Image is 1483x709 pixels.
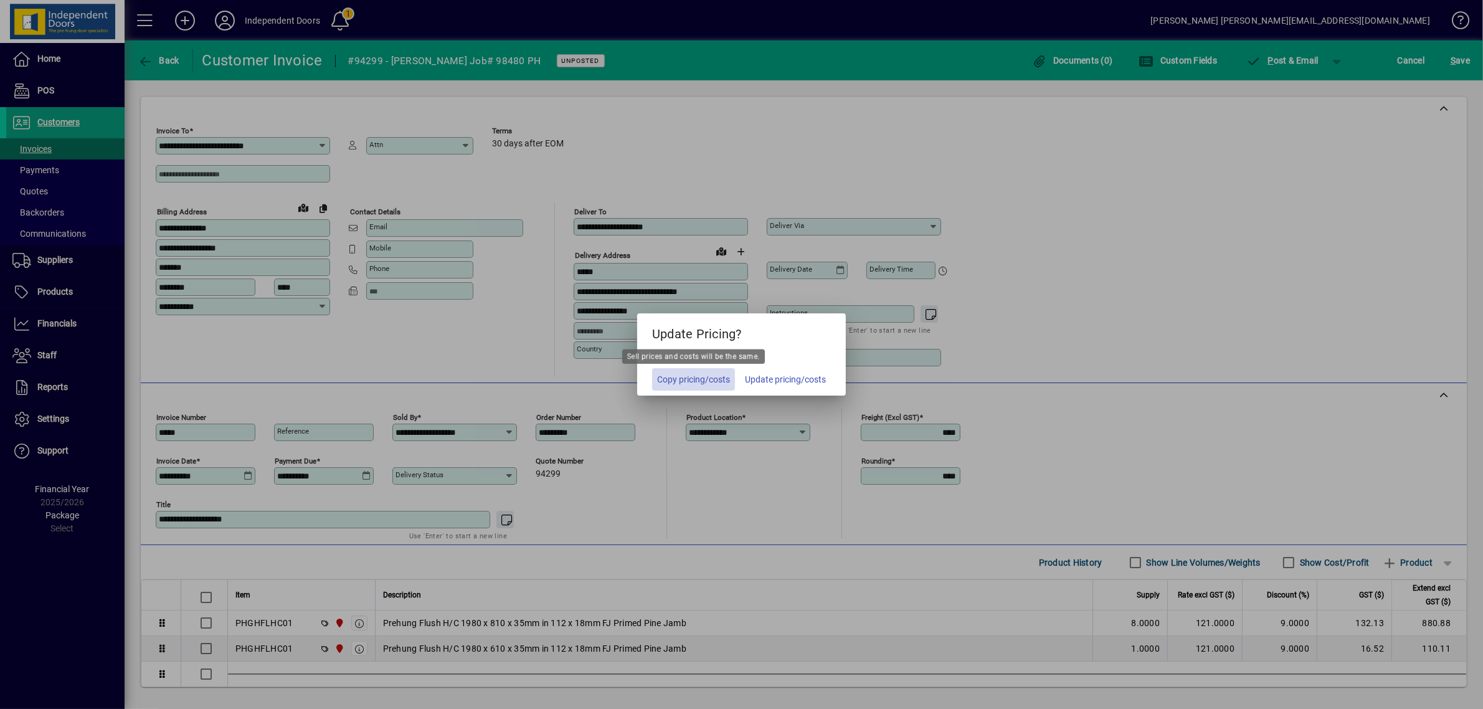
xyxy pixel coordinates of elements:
span: Update pricing/costs [745,373,826,386]
button: Copy pricing/costs [652,368,735,391]
div: Sell prices and costs will be the same. [620,349,767,364]
h5: Update Pricing? [637,313,846,350]
button: Update pricing/costs [740,368,831,391]
span: Copy pricing/costs [657,373,730,386]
